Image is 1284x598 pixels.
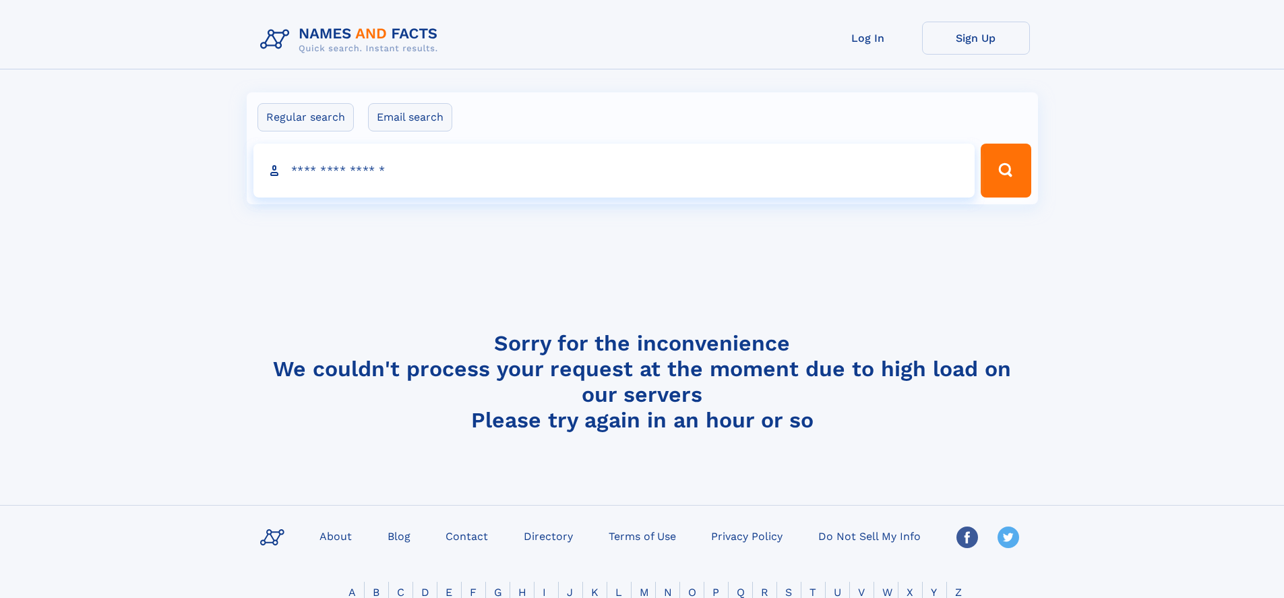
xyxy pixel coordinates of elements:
a: Sign Up [922,22,1030,55]
a: Log In [814,22,922,55]
input: search input [253,144,975,198]
a: About [314,526,357,545]
img: Facebook [956,527,978,548]
a: Directory [518,526,578,545]
h4: Sorry for the inconvenience We couldn't process your request at the moment due to high load on ou... [255,330,1030,433]
label: Email search [368,103,452,131]
label: Regular search [257,103,354,131]
a: Contact [440,526,493,545]
a: Terms of Use [603,526,681,545]
a: Do Not Sell My Info [813,526,926,545]
a: Privacy Policy [706,526,788,545]
button: Search Button [981,144,1031,198]
a: Blog [382,526,416,545]
img: Twitter [998,527,1019,548]
img: Logo Names and Facts [255,22,449,58]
